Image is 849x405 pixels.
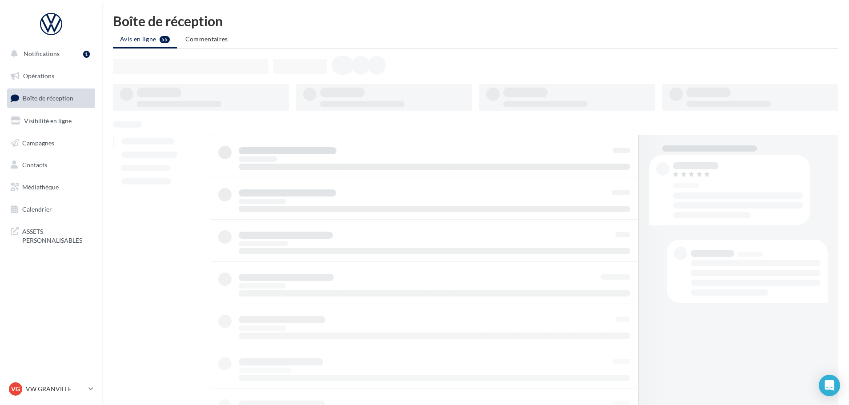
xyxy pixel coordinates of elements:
a: Opérations [5,67,97,85]
div: 1 [83,51,90,58]
div: Boîte de réception [113,14,838,28]
p: VW GRANVILLE [26,385,85,393]
div: Open Intercom Messenger [819,375,840,396]
a: Contacts [5,156,97,174]
a: Boîte de réception [5,88,97,108]
span: Boîte de réception [23,94,73,102]
a: Campagnes [5,134,97,152]
span: Contacts [22,161,47,168]
button: Notifications 1 [5,44,93,63]
span: Médiathèque [22,183,59,191]
span: Calendrier [22,205,52,213]
span: Notifications [24,50,60,57]
span: Commentaires [185,35,228,43]
span: Campagnes [22,139,54,146]
a: Calendrier [5,200,97,219]
a: Médiathèque [5,178,97,196]
a: VG VW GRANVILLE [7,381,95,397]
span: Visibilité en ligne [24,117,72,124]
a: ASSETS PERSONNALISABLES [5,222,97,248]
span: Opérations [23,72,54,80]
span: VG [11,385,20,393]
a: Visibilité en ligne [5,112,97,130]
span: ASSETS PERSONNALISABLES [22,225,92,245]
